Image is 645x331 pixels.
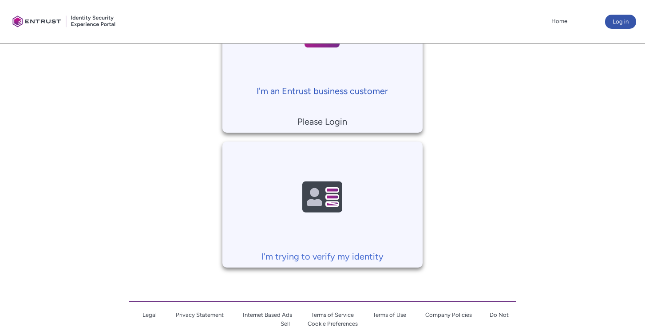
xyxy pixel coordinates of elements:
[142,311,157,318] a: Legal
[243,311,292,318] a: Internet Based Ads
[227,250,418,263] p: I'm trying to verify my identity
[222,142,423,264] a: I'm trying to verify my identity
[308,320,358,327] a: Cookie Preferences
[227,84,418,98] p: I'm an Entrust business customer
[227,115,418,128] p: Please Login
[373,311,406,318] a: Terms of Use
[280,150,364,245] img: Contact Support
[425,311,472,318] a: Company Policies
[549,15,570,28] a: Home
[605,15,636,29] button: Log in
[176,311,224,318] a: Privacy Statement
[311,311,354,318] a: Terms of Service
[281,311,509,327] a: Do Not Sell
